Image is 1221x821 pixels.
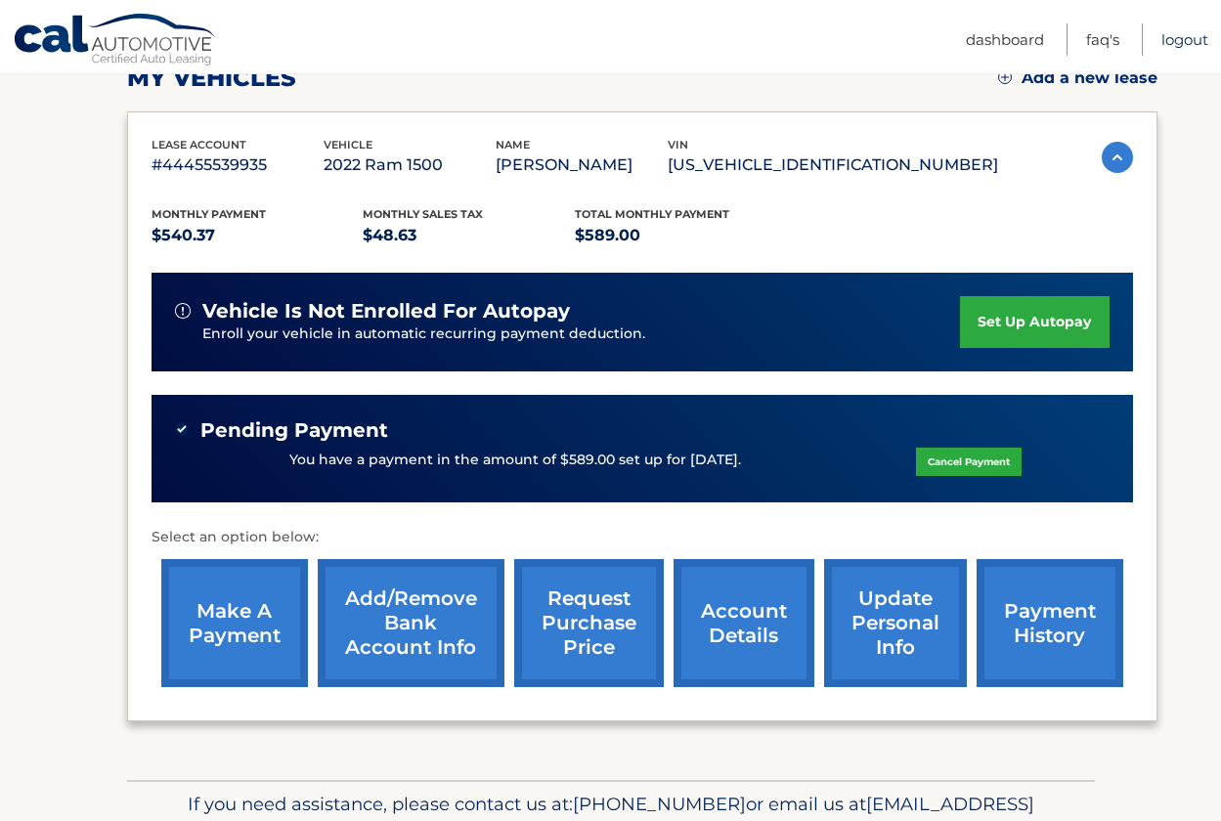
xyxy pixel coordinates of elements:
[575,222,787,249] p: $589.00
[175,303,191,319] img: alert-white.svg
[363,207,483,221] span: Monthly sales Tax
[514,559,664,687] a: request purchase price
[363,222,575,249] p: $48.63
[324,138,372,151] span: vehicle
[668,138,688,151] span: vin
[175,422,189,436] img: check-green.svg
[674,559,814,687] a: account details
[998,70,1012,84] img: add.svg
[668,151,998,179] p: [US_VEHICLE_IDENTIFICATION_NUMBER]
[1086,23,1119,56] a: FAQ's
[152,138,246,151] span: lease account
[998,68,1157,88] a: Add a new lease
[496,138,530,151] span: name
[1161,23,1208,56] a: Logout
[573,793,746,815] span: [PHONE_NUMBER]
[152,222,364,249] p: $540.37
[200,418,388,443] span: Pending Payment
[202,299,570,324] span: vehicle is not enrolled for autopay
[289,450,741,471] p: You have a payment in the amount of $589.00 set up for [DATE].
[152,526,1133,549] p: Select an option below:
[127,64,296,93] h2: my vehicles
[318,559,504,687] a: Add/Remove bank account info
[966,23,1044,56] a: Dashboard
[977,559,1123,687] a: payment history
[152,151,324,179] p: #44455539935
[161,559,308,687] a: make a payment
[916,448,1022,476] a: Cancel Payment
[575,207,729,221] span: Total Monthly Payment
[824,559,967,687] a: update personal info
[496,151,668,179] p: [PERSON_NAME]
[960,296,1109,348] a: set up autopay
[202,324,961,345] p: Enroll your vehicle in automatic recurring payment deduction.
[13,13,218,69] a: Cal Automotive
[324,151,496,179] p: 2022 Ram 1500
[1102,142,1133,173] img: accordion-active.svg
[152,207,266,221] span: Monthly Payment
